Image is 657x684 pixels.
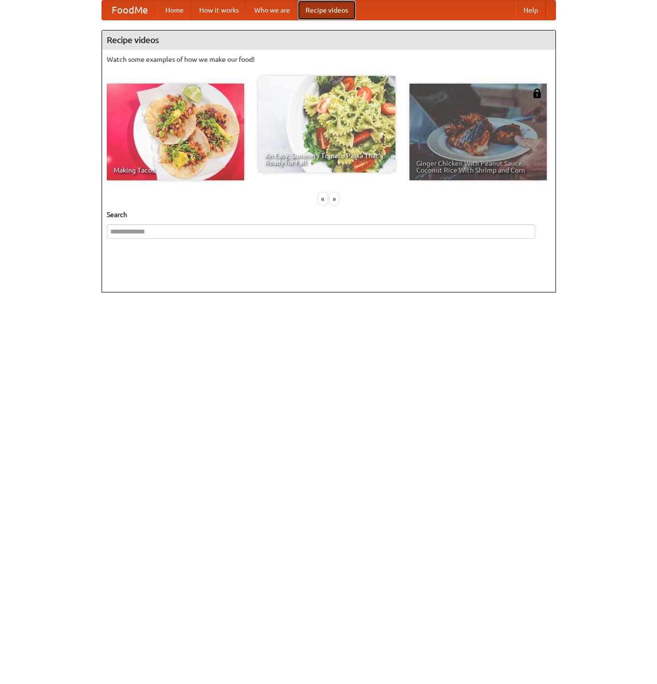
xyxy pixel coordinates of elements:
div: » [330,193,338,205]
h4: Recipe videos [102,30,555,50]
a: FoodMe [102,0,158,20]
h5: Search [107,210,551,219]
p: Watch some examples of how we make our food! [107,55,551,64]
span: An Easy, Summery Tomato Pasta That's Ready for Fall [265,152,389,166]
a: Who we are [247,0,298,20]
a: Making Tacos [107,84,244,180]
a: Home [158,0,191,20]
a: How it works [191,0,247,20]
a: Recipe videos [298,0,356,20]
div: « [319,193,327,205]
a: Help [516,0,546,20]
img: 483408.png [532,88,542,98]
span: Making Tacos [114,167,237,174]
a: An Easy, Summery Tomato Pasta That's Ready for Fall [258,76,395,173]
